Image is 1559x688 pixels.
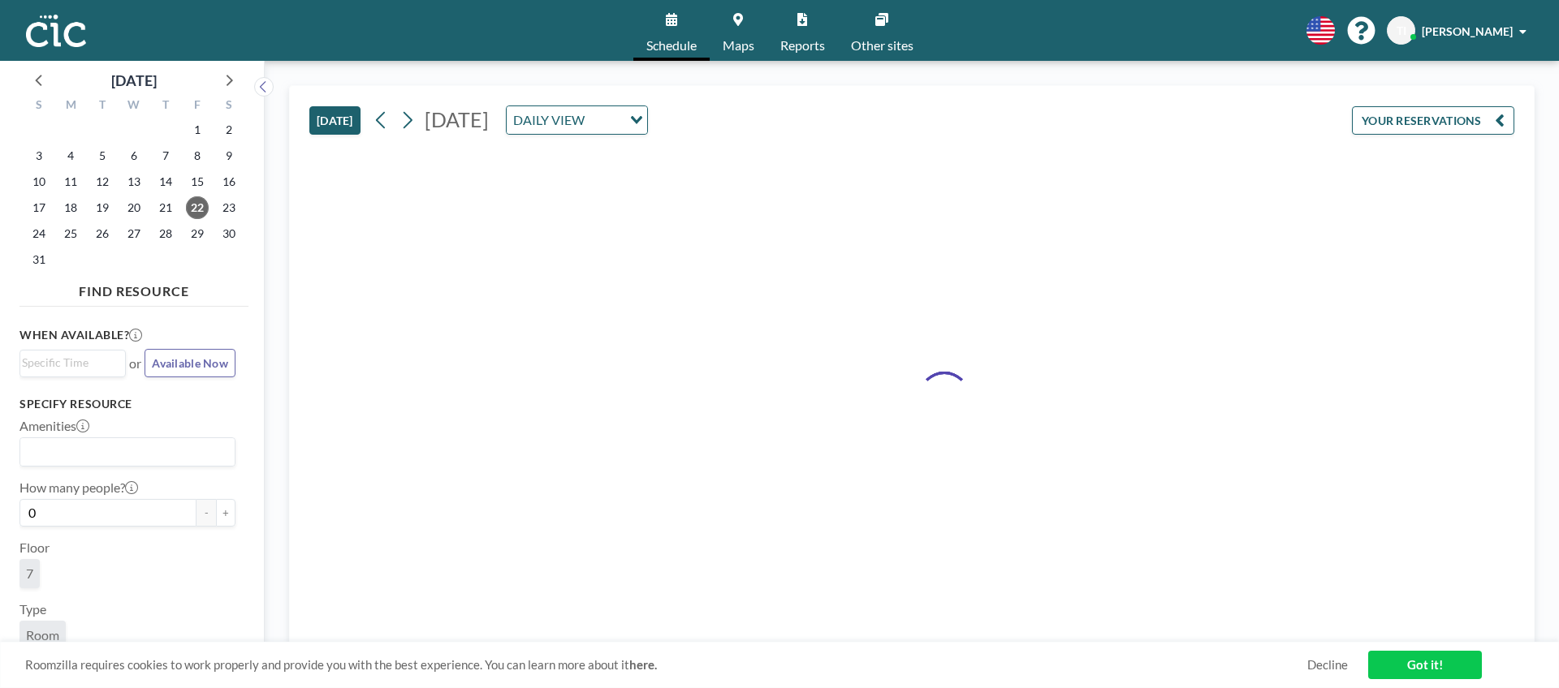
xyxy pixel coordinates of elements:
a: here. [629,657,657,672]
button: - [196,499,216,527]
span: Sunday, August 3, 2025 [28,144,50,167]
span: Tuesday, August 19, 2025 [91,196,114,219]
button: + [216,499,235,527]
span: Friday, August 1, 2025 [186,118,209,141]
span: Monday, August 18, 2025 [59,196,82,219]
span: Monday, August 4, 2025 [59,144,82,167]
span: Thursday, August 28, 2025 [154,222,177,245]
span: Wednesday, August 6, 2025 [123,144,145,167]
span: Saturday, August 23, 2025 [218,196,240,219]
label: Floor [19,540,50,556]
span: Monday, August 11, 2025 [59,170,82,193]
span: Sunday, August 24, 2025 [28,222,50,245]
span: Friday, August 8, 2025 [186,144,209,167]
span: Saturday, August 2, 2025 [218,118,240,141]
span: Monday, August 25, 2025 [59,222,82,245]
span: Tuesday, August 12, 2025 [91,170,114,193]
span: Sunday, August 17, 2025 [28,196,50,219]
span: Friday, August 22, 2025 [186,196,209,219]
span: Saturday, August 16, 2025 [218,170,240,193]
div: M [55,96,87,117]
div: Search for option [507,106,647,134]
span: Wednesday, August 13, 2025 [123,170,145,193]
div: T [149,96,181,117]
span: Reports [780,39,825,52]
input: Search for option [22,354,116,372]
label: Type [19,601,46,617]
span: Sunday, August 10, 2025 [28,170,50,193]
span: Thursday, August 21, 2025 [154,196,177,219]
span: Other sites [851,39,913,52]
span: Thursday, August 14, 2025 [154,170,177,193]
span: [DATE] [425,107,489,131]
a: Got it! [1368,651,1482,679]
input: Search for option [589,110,620,131]
span: Friday, August 15, 2025 [186,170,209,193]
span: Maps [723,39,754,52]
span: Schedule [646,39,697,52]
span: 7 [26,565,33,582]
span: Thursday, August 7, 2025 [154,144,177,167]
span: Roomzilla requires cookies to work properly and provide you with the best experience. You can lea... [25,657,1307,673]
span: Friday, August 29, 2025 [186,222,209,245]
span: Room [26,627,59,643]
span: or [129,355,141,372]
span: Saturday, August 30, 2025 [218,222,240,245]
div: [DATE] [111,69,157,92]
span: Wednesday, August 27, 2025 [123,222,145,245]
div: Search for option [20,350,125,375]
button: Available Now [145,349,235,377]
div: S [24,96,55,117]
button: YOUR RESERVATIONS [1352,106,1514,135]
button: [DATE] [309,106,361,135]
input: Search for option [22,441,226,462]
div: S [213,96,244,117]
h3: Specify resource [19,397,235,411]
span: DAILY VIEW [510,110,588,131]
span: Available Now [152,356,228,370]
div: T [87,96,119,117]
span: Tuesday, August 26, 2025 [91,222,114,245]
div: F [181,96,213,117]
span: Wednesday, August 20, 2025 [123,196,145,219]
span: Sunday, August 31, 2025 [28,248,50,271]
h4: FIND RESOURCE [19,277,248,299]
span: Tuesday, August 5, 2025 [91,144,114,167]
span: [PERSON_NAME] [1422,24,1513,38]
span: TI [1397,24,1406,38]
img: organization-logo [26,15,86,47]
label: How many people? [19,479,138,496]
div: W [119,96,150,117]
label: Amenities [19,418,89,434]
span: Saturday, August 9, 2025 [218,144,240,167]
a: Decline [1307,657,1348,673]
div: Search for option [20,438,235,466]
